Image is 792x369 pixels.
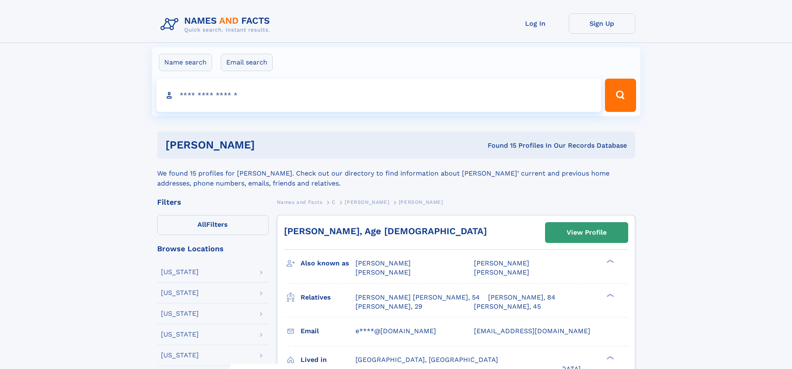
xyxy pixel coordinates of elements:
input: search input [156,79,602,112]
h3: Also known as [301,256,355,270]
a: Sign Up [569,13,635,34]
div: Found 15 Profiles In Our Records Database [371,141,627,150]
a: [PERSON_NAME], 29 [355,302,422,311]
span: [PERSON_NAME] [355,268,411,276]
label: Name search [159,54,212,71]
a: [PERSON_NAME] [PERSON_NAME], 54 [355,293,480,302]
div: View Profile [567,223,607,242]
img: Logo Names and Facts [157,13,277,36]
span: [EMAIL_ADDRESS][DOMAIN_NAME] [474,327,590,335]
span: [GEOGRAPHIC_DATA], [GEOGRAPHIC_DATA] [355,356,498,364]
span: C [332,199,336,205]
div: [US_STATE] [161,269,199,275]
label: Filters [157,215,269,235]
div: ❯ [604,355,614,360]
a: Log In [502,13,569,34]
h3: Lived in [301,353,355,367]
span: [PERSON_NAME] [474,259,529,267]
h3: Email [301,324,355,338]
div: [US_STATE] [161,290,199,296]
span: All [197,220,206,228]
div: [US_STATE] [161,331,199,338]
a: View Profile [545,223,628,243]
span: [PERSON_NAME] [345,199,389,205]
a: Names and Facts [277,197,323,207]
a: [PERSON_NAME], Age [DEMOGRAPHIC_DATA] [284,226,487,236]
div: We found 15 profiles for [PERSON_NAME]. Check out our directory to find information about [PERSON... [157,158,635,188]
a: [PERSON_NAME] [345,197,389,207]
span: [PERSON_NAME] [399,199,443,205]
div: ❯ [604,292,614,298]
h1: [PERSON_NAME] [165,140,371,150]
a: C [332,197,336,207]
div: [US_STATE] [161,310,199,317]
h3: Relatives [301,290,355,305]
a: [PERSON_NAME], 84 [488,293,555,302]
span: [PERSON_NAME] [474,268,529,276]
a: [PERSON_NAME], 45 [474,302,541,311]
div: Filters [157,198,269,206]
button: Search Button [605,79,636,112]
div: ❯ [604,259,614,264]
span: [PERSON_NAME] [355,259,411,267]
div: Browse Locations [157,245,269,253]
div: [US_STATE] [161,352,199,359]
label: Email search [221,54,273,71]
